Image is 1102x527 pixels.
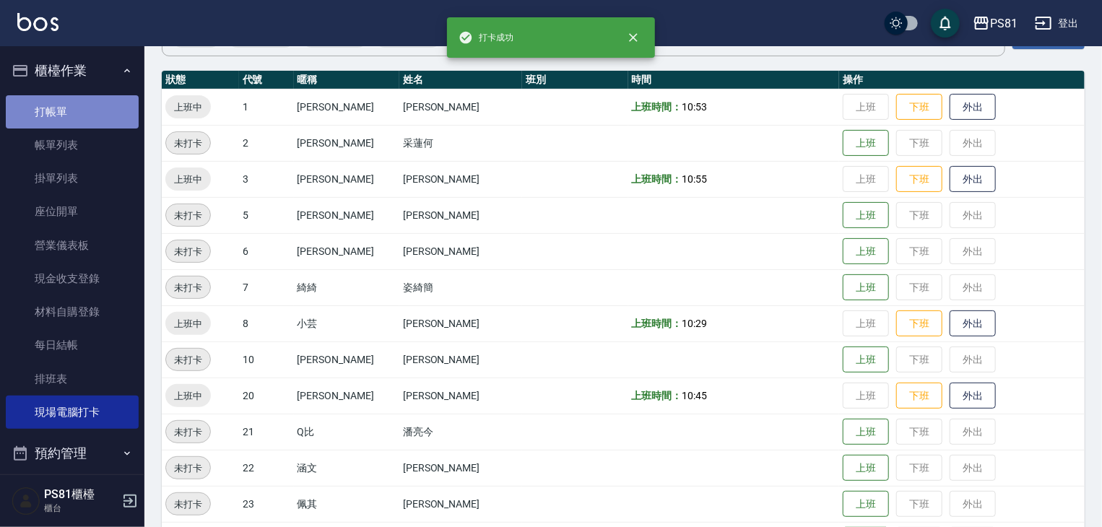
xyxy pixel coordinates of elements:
a: 座位開單 [6,195,139,228]
th: 時間 [628,71,840,90]
th: 暱稱 [294,71,399,90]
span: 上班中 [165,100,211,115]
b: 上班時間： [632,173,682,185]
td: 20 [239,378,294,414]
td: Q比 [294,414,399,450]
th: 班別 [522,71,628,90]
p: 櫃台 [44,502,118,515]
button: 上班 [843,419,889,445]
td: 3 [239,161,294,197]
th: 姓名 [399,71,522,90]
span: 上班中 [165,172,211,187]
td: [PERSON_NAME] [294,89,399,125]
b: 上班時間： [632,390,682,401]
td: [PERSON_NAME] [294,233,399,269]
div: PS81 [990,14,1018,32]
img: Logo [17,13,58,31]
span: 未打卡 [166,461,210,476]
td: 23 [239,486,294,522]
td: [PERSON_NAME] [399,486,522,522]
button: 下班 [896,383,942,409]
td: [PERSON_NAME] [399,197,522,233]
td: 7 [239,269,294,305]
td: [PERSON_NAME] [399,305,522,341]
td: [PERSON_NAME] [399,233,522,269]
td: [PERSON_NAME] [399,89,522,125]
span: 10:29 [682,318,707,329]
td: 2 [239,125,294,161]
td: [PERSON_NAME] [294,341,399,378]
th: 操作 [839,71,1085,90]
button: 外出 [950,383,996,409]
a: 掛單列表 [6,162,139,195]
td: 10 [239,341,294,378]
td: 佩其 [294,486,399,522]
td: [PERSON_NAME] [399,450,522,486]
a: 帳單列表 [6,129,139,162]
a: 現場電腦打卡 [6,396,139,429]
button: 上班 [843,238,889,265]
b: 上班時間： [632,101,682,113]
td: 涵文 [294,450,399,486]
span: 10:53 [682,101,707,113]
td: 小芸 [294,305,399,341]
button: 預約管理 [6,435,139,472]
img: Person [12,487,40,515]
button: 下班 [896,94,942,121]
button: 報表及分析 [6,472,139,510]
button: 上班 [843,202,889,229]
a: 排班表 [6,362,139,396]
button: 上班 [843,491,889,518]
td: [PERSON_NAME] [294,125,399,161]
button: 櫃檯作業 [6,52,139,90]
button: 外出 [950,166,996,193]
td: 綺綺 [294,269,399,305]
button: PS81 [967,9,1023,38]
td: [PERSON_NAME] [294,161,399,197]
button: 上班 [843,274,889,301]
span: 未打卡 [166,208,210,223]
th: 代號 [239,71,294,90]
span: 10:45 [682,390,707,401]
a: 打帳單 [6,95,139,129]
td: 5 [239,197,294,233]
button: 外出 [950,94,996,121]
td: 8 [239,305,294,341]
h5: PS81櫃檯 [44,487,118,502]
span: 10:55 [682,173,707,185]
td: [PERSON_NAME] [294,378,399,414]
span: 未打卡 [166,244,210,259]
button: close [617,22,649,53]
span: 未打卡 [166,136,210,151]
td: 潘亮今 [399,414,522,450]
td: 22 [239,450,294,486]
td: [PERSON_NAME] [399,341,522,378]
td: 21 [239,414,294,450]
span: 未打卡 [166,497,210,512]
a: 材料自購登錄 [6,295,139,328]
td: [PERSON_NAME] [294,197,399,233]
button: 下班 [896,310,942,337]
th: 狀態 [162,71,239,90]
a: 營業儀表板 [6,229,139,262]
a: 每日結帳 [6,328,139,362]
td: 采蓮何 [399,125,522,161]
button: 上班 [843,347,889,373]
td: 1 [239,89,294,125]
span: 未打卡 [166,280,210,295]
td: 6 [239,233,294,269]
button: 上班 [843,130,889,157]
button: 下班 [896,166,942,193]
span: 打卡成功 [459,30,513,45]
button: 外出 [950,310,996,337]
button: 登出 [1029,10,1085,37]
td: [PERSON_NAME] [399,161,522,197]
button: save [931,9,960,38]
span: 上班中 [165,388,211,404]
span: 上班中 [165,316,211,331]
td: [PERSON_NAME] [399,378,522,414]
button: 上班 [843,455,889,482]
b: 上班時間： [632,318,682,329]
span: 未打卡 [166,352,210,367]
span: 未打卡 [166,424,210,440]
